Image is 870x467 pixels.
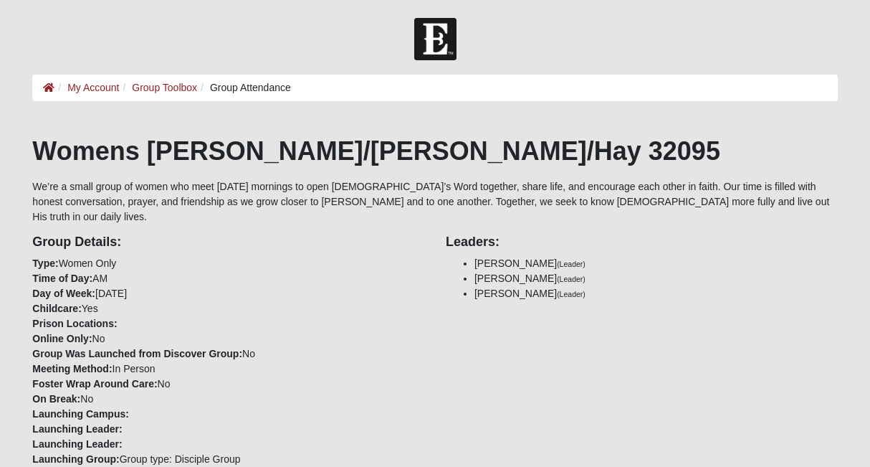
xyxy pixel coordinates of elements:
li: [PERSON_NAME] [474,286,838,301]
strong: Prison Locations: [32,318,117,329]
a: Group Toolbox [132,82,197,93]
strong: Group Was Launched from Discover Group: [32,348,242,359]
h4: Group Details: [32,235,424,250]
strong: Childcare: [32,303,81,314]
strong: On Break: [32,393,80,405]
strong: Foster Wrap Around Care: [32,378,157,390]
strong: Meeting Method: [32,363,112,374]
strong: Launching Leader: [32,438,122,450]
h1: Womens [PERSON_NAME]/[PERSON_NAME]/Hay 32095 [32,136,837,166]
strong: Online Only: [32,333,92,344]
small: (Leader) [557,275,585,283]
li: [PERSON_NAME] [474,256,838,271]
img: Church of Eleven22 Logo [414,18,456,60]
strong: Launching Campus: [32,408,129,420]
strong: Day of Week: [32,288,95,299]
small: (Leader) [557,260,585,268]
strong: Launching Leader: [32,423,122,435]
small: (Leader) [557,290,585,298]
strong: Type: [32,258,58,269]
li: [PERSON_NAME] [474,271,838,286]
a: My Account [67,82,119,93]
li: Group Attendance [197,80,291,95]
strong: Time of Day: [32,273,92,284]
h4: Leaders: [446,235,838,250]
